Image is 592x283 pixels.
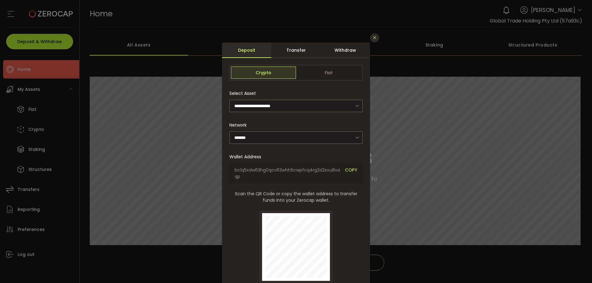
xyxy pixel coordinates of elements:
[370,33,379,42] button: Close
[229,90,260,96] label: Select Asset
[231,67,296,79] span: Crypto
[229,122,250,128] label: Network
[321,42,370,58] div: Withdraw
[520,216,592,283] iframe: Chat Widget
[296,67,361,79] span: Fiat
[345,167,357,180] span: COPY
[235,167,340,180] span: bc1q5xdw63hg0qcv63whh5cwpfcq4rg2d2svu8vaqp
[229,191,363,204] span: Scan the QR Code or copy the wallet address to transfer funds into your Zerocap wallet.
[229,154,265,160] label: Wallet Address
[271,42,321,58] div: Transfer
[520,216,592,283] div: 聊天小组件
[222,42,271,58] div: Deposit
